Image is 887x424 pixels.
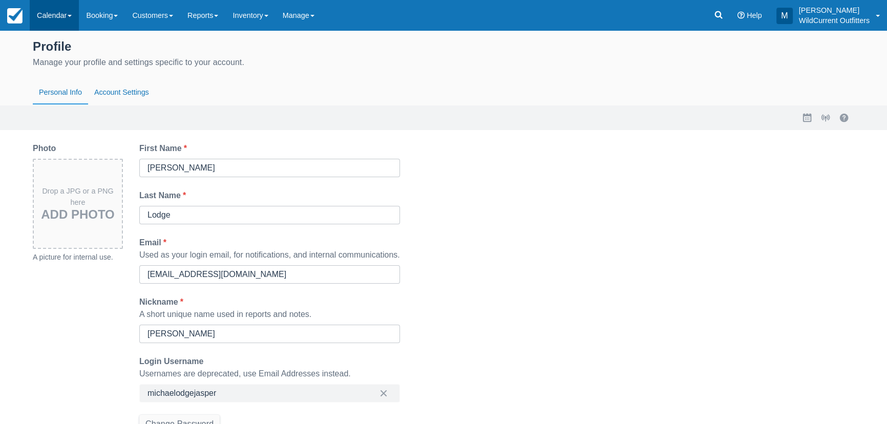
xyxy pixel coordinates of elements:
[139,368,400,380] div: Usernames are deprecated, use Email Addresses instead.
[33,56,854,69] div: Manage your profile and settings specific to your account.
[7,8,23,24] img: checkfront-main-nav-mini-logo.png
[139,308,400,321] div: A short unique name used in reports and notes.
[34,186,122,222] div: Drop a JPG or a PNG here
[139,296,187,308] label: Nickname
[139,237,171,249] label: Email
[799,15,870,26] p: WildCurrent Outfitters
[33,142,60,155] label: Photo
[747,11,762,19] span: Help
[139,250,400,259] span: Used as your login email, for notifications, and internal communications.
[38,208,118,221] h3: Add Photo
[799,5,870,15] p: [PERSON_NAME]
[776,8,793,24] div: M
[139,355,207,368] label: Login Username
[737,12,745,19] i: Help
[139,189,190,202] label: Last Name
[33,251,123,263] div: A picture for internal use.
[33,81,88,104] button: Personal Info
[33,37,854,54] div: Profile
[139,142,191,155] label: First Name
[88,81,155,104] button: Account Settings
